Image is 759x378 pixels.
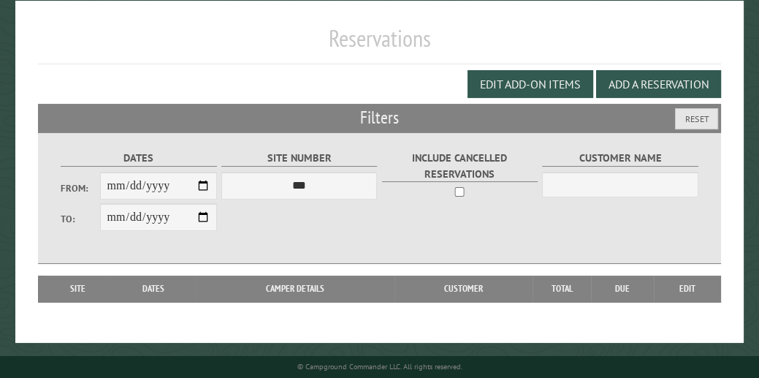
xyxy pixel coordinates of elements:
button: Edit Add-on Items [468,70,593,98]
th: Camper Details [196,276,394,302]
h2: Filters [38,104,721,132]
label: To: [61,212,99,226]
th: Edit [654,276,721,302]
label: Include Cancelled Reservations [382,150,538,182]
th: Total [533,276,591,302]
th: Due [591,276,654,302]
button: Add a Reservation [596,70,721,98]
th: Customer [394,276,533,302]
small: © Campground Commander LLC. All rights reserved. [297,362,462,371]
label: Site Number [221,150,377,167]
h1: Reservations [38,24,721,64]
label: From: [61,181,99,195]
label: Dates [61,150,216,167]
button: Reset [675,108,718,129]
label: Customer Name [542,150,698,167]
th: Site [45,276,110,302]
th: Dates [110,276,196,302]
